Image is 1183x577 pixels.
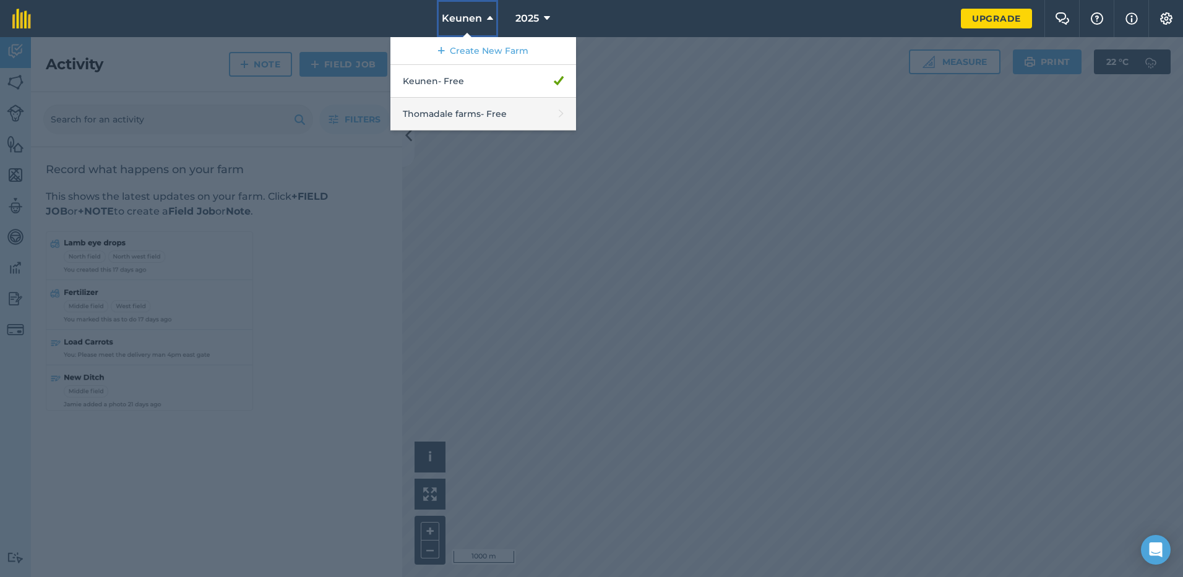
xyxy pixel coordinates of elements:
img: fieldmargin Logo [12,9,31,28]
a: Keunen- Free [390,65,576,98]
div: Open Intercom Messenger [1141,535,1171,565]
a: Upgrade [961,9,1032,28]
span: Keunen [442,11,482,26]
img: Two speech bubbles overlapping with the left bubble in the forefront [1055,12,1070,25]
img: A cog icon [1159,12,1174,25]
img: svg+xml;base64,PHN2ZyB4bWxucz0iaHR0cDovL3d3dy53My5vcmcvMjAwMC9zdmciIHdpZHRoPSIxNyIgaGVpZ2h0PSIxNy... [1125,11,1138,26]
img: A question mark icon [1090,12,1104,25]
a: Create New Farm [390,37,576,65]
span: 2025 [515,11,539,26]
a: Thomadale farms- Free [390,98,576,130]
